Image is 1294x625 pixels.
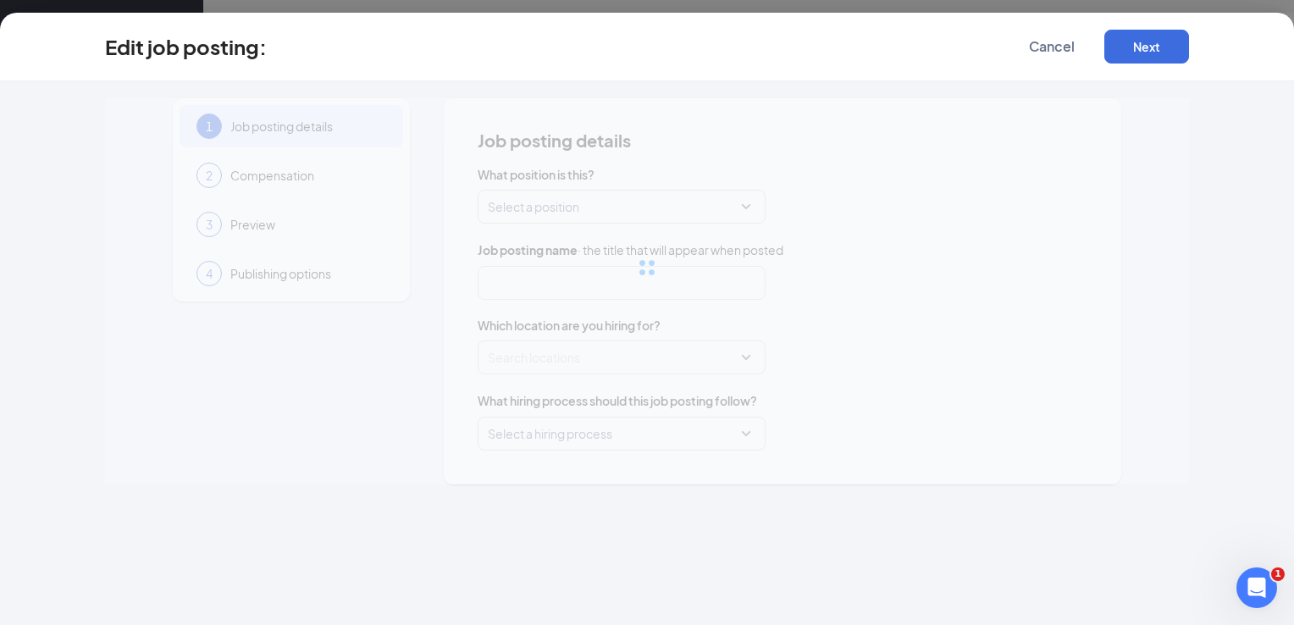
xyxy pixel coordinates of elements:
[1236,567,1277,608] iframe: Intercom live chat
[1009,30,1094,64] button: Cancel
[1029,38,1075,55] span: Cancel
[1271,567,1285,581] span: 1
[105,32,267,61] h3: Edit job posting:
[1104,30,1189,64] button: Next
